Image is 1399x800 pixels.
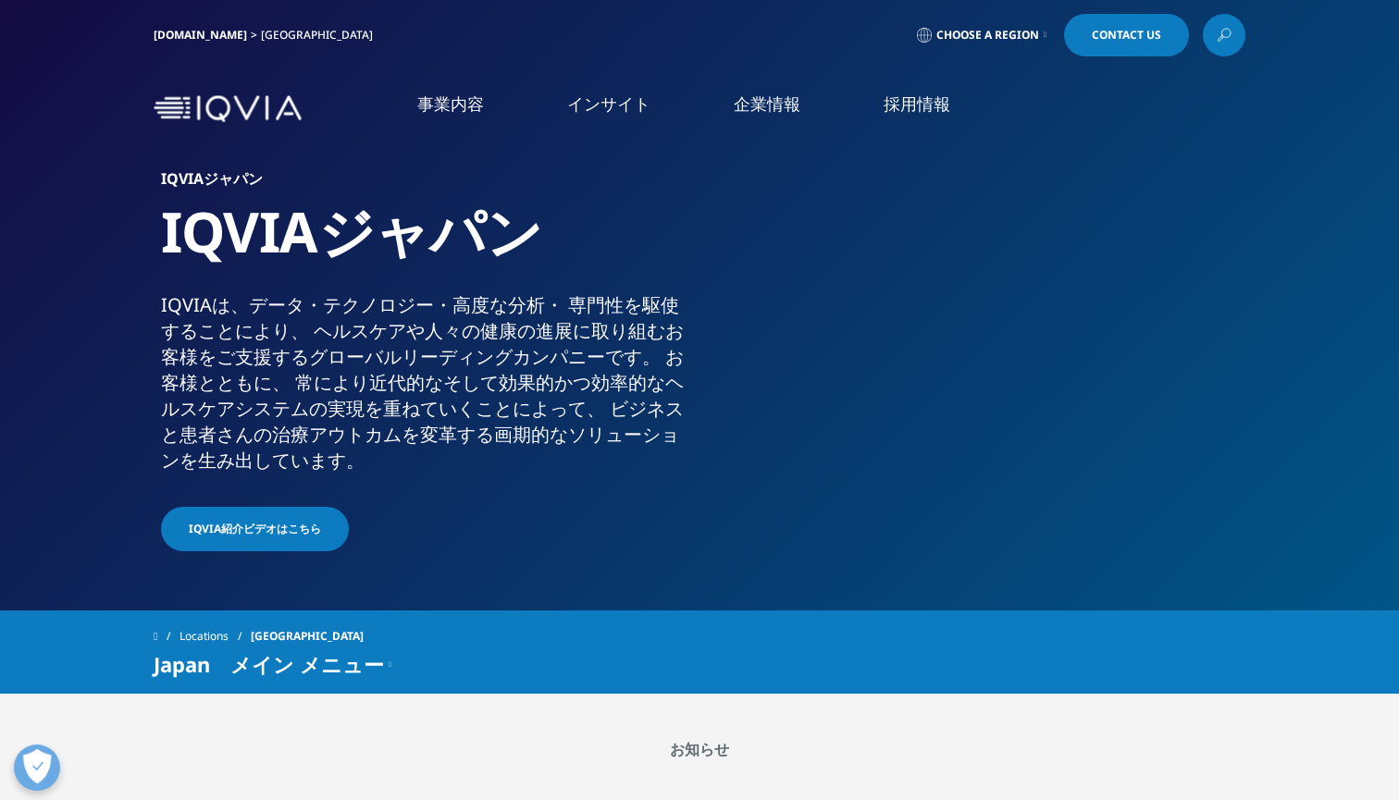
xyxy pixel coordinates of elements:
[161,507,349,551] a: IQVIA紹介ビデオはこちら
[567,92,650,116] a: インサイト
[154,27,247,43] a: [DOMAIN_NAME]
[14,745,60,791] button: 優先設定センターを開く
[417,92,484,116] a: 事業内容
[261,28,380,43] div: [GEOGRAPHIC_DATA]
[744,171,1239,541] img: 873_asian-businesspeople-meeting-in-office.jpg
[189,521,321,537] span: IQVIA紹介ビデオはこちら
[1064,14,1189,56] a: Contact Us
[180,620,251,653] a: Locations
[734,92,800,116] a: 企業情報
[161,171,693,197] h6: IQVIAジャパン
[154,653,384,675] span: Japan メイン メニュー
[1092,30,1161,41] span: Contact Us
[936,28,1039,43] span: Choose a Region
[884,92,950,116] a: 採用情報
[161,292,693,474] div: IQVIAは、​データ・​テクノロジー・​高度な​分析・​ 専門性を​駆使する​ことに​より、​ ヘルスケアや​人々の​健康の​進展に​取り組む​お客様を​ご支援​する​グローバル​リーディング...
[161,197,693,292] h1: IQVIAジャパン
[154,740,1245,758] h2: お知らせ
[251,620,364,653] span: [GEOGRAPHIC_DATA]
[309,65,1245,153] nav: Primary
